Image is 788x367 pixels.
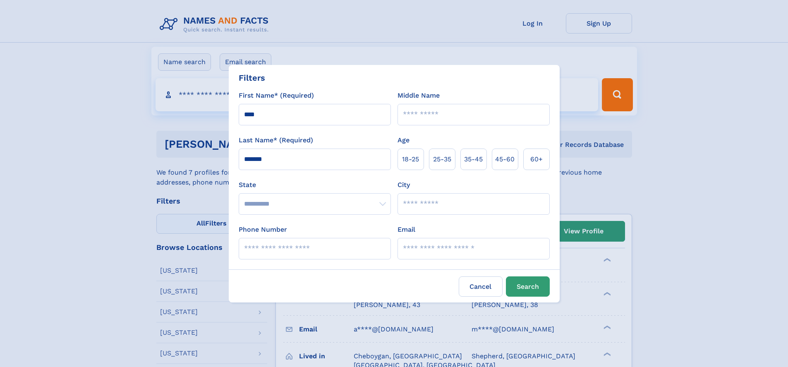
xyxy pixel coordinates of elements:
[495,154,515,164] span: 45‑60
[398,135,410,145] label: Age
[433,154,451,164] span: 25‑35
[239,225,287,235] label: Phone Number
[239,91,314,101] label: First Name* (Required)
[398,91,440,101] label: Middle Name
[464,154,483,164] span: 35‑45
[239,180,391,190] label: State
[402,154,419,164] span: 18‑25
[506,276,550,297] button: Search
[239,72,265,84] div: Filters
[239,135,313,145] label: Last Name* (Required)
[398,225,415,235] label: Email
[530,154,543,164] span: 60+
[398,180,410,190] label: City
[459,276,503,297] label: Cancel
